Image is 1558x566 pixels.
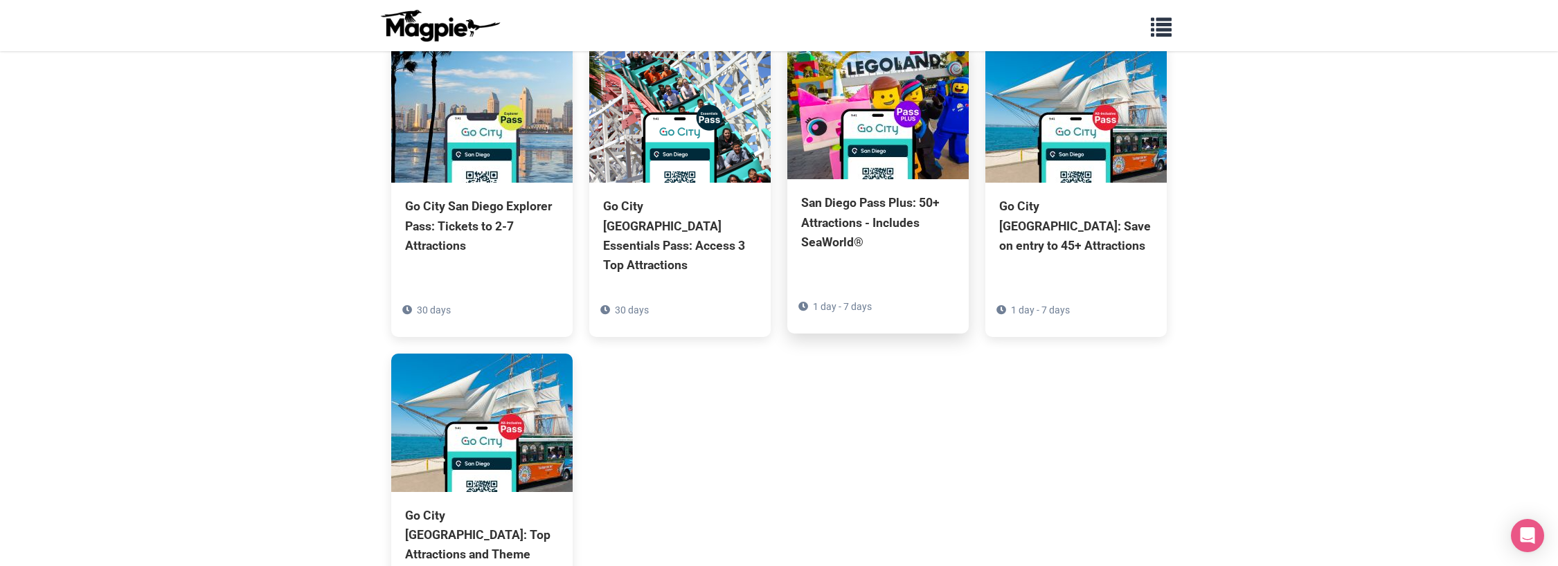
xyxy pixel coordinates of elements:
[603,197,757,275] div: Go City [GEOGRAPHIC_DATA] Essentials Pass: Access 3 Top Attractions
[589,44,771,183] img: Go City San Diego Essentials Pass: Access 3 Top Attractions
[1011,304,1070,316] span: 1 day - 7 days
[391,354,573,492] img: Go City San Diego Pass: Top Attractions and Theme Parks
[405,197,559,255] div: Go City San Diego Explorer Pass: Tickets to 2-7 Attractions
[615,304,649,316] span: 30 days
[1511,519,1544,552] div: Open Intercom Messenger
[391,44,573,317] a: Go City San Diego Explorer Pass: Tickets to 2-7 Attractions 30 days
[787,41,969,313] a: San Diego Pass Plus: 50+ Attractions - Includes SeaWorld® 1 day - 7 days
[589,44,771,337] a: Go City [GEOGRAPHIC_DATA] Essentials Pass: Access 3 Top Attractions 30 days
[999,197,1153,255] div: Go City [GEOGRAPHIC_DATA]: Save on entry to 45+ Attractions
[417,304,451,316] span: 30 days
[985,44,1167,317] a: Go City [GEOGRAPHIC_DATA]: Save on entry to 45+ Attractions 1 day - 7 days
[391,44,573,183] img: Go City San Diego Explorer Pass: Tickets to 2-7 Attractions
[377,9,502,42] img: logo-ab69f6fb50320c5b225c76a69d11143b.png
[801,193,955,251] div: San Diego Pass Plus: 50+ Attractions - Includes SeaWorld®
[813,301,872,312] span: 1 day - 7 days
[787,41,969,179] img: San Diego Pass Plus: 50+ Attractions - Includes SeaWorld®
[985,44,1167,183] img: Go City San Diego Pass: Save on entry to 45+ Attractions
